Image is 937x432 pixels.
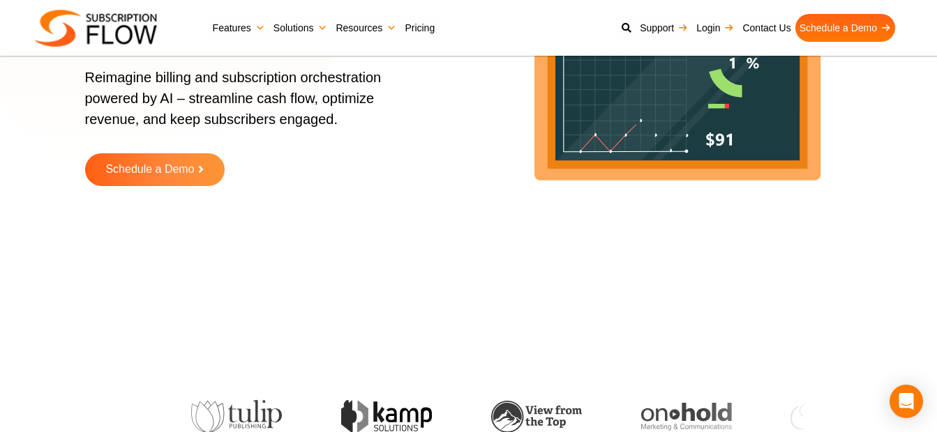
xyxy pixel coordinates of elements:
a: Resources [331,14,400,42]
a: Login [692,14,738,42]
p: Reimagine billing and subscription orchestration powered by AI – streamline cash flow, optimize r... [85,67,415,144]
img: Subscriptionflow [35,10,157,47]
a: Schedule a Demo [795,14,895,42]
a: Support [636,14,692,42]
a: Schedule a Demo [85,153,225,186]
span: Schedule a Demo [105,164,194,176]
a: Solutions [269,14,332,42]
a: Contact Us [738,14,795,42]
a: Pricing [400,14,439,42]
a: Features [209,14,269,42]
div: Open Intercom Messenger [890,385,923,418]
img: onhold-marketing [381,403,472,431]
